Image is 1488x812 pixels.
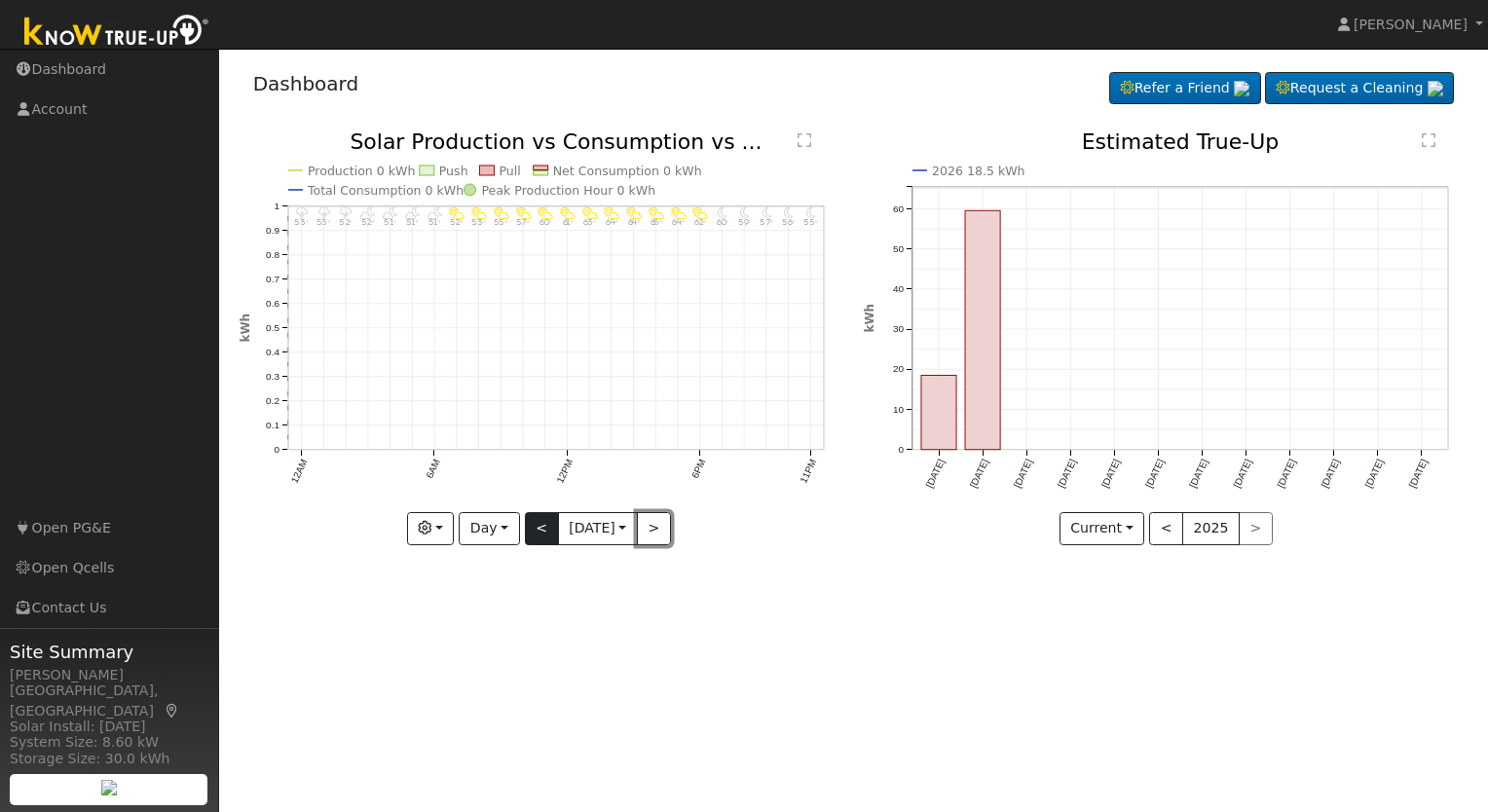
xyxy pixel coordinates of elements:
i: 1AM - Thunderstorms [317,207,329,219]
text: 40 [893,283,905,294]
rect: onclick="" [921,376,956,450]
i: 7PM - MostlyClear [718,207,727,219]
p: 55° [492,219,510,226]
button: Current [1060,512,1145,545]
div: [PERSON_NAME] [10,665,208,685]
text: 0.5 [266,322,279,333]
i: 6AM - PartlyCloudy [427,207,442,219]
text: 0.4 [266,347,279,357]
text: Total Consumption 0 kWh [307,183,464,198]
span: [PERSON_NAME] [1354,17,1468,32]
text: 20 [893,364,905,375]
p: 60° [536,219,554,226]
text: [DATE] [1012,458,1034,490]
p: 59° [735,219,754,226]
i: 1PM - PartlyCloudy [582,207,598,219]
a: Request a Cleaning [1265,72,1454,105]
text: Solar Production vs Consumption vs ... [350,129,762,154]
text: Push [438,164,467,178]
i: 4PM - PartlyCloudy [649,207,664,219]
text: 2026 18.5 kWh [932,164,1025,178]
i: 6PM - PartlyCloudy [692,207,708,219]
text: [DATE] [1407,458,1430,490]
text: [DATE] [1143,458,1166,490]
p: 61° [558,219,577,226]
i: 2AM - Thunderstorms [340,207,352,219]
text: [DATE] [1232,458,1254,490]
div: Solar Install: [DATE] [10,717,208,737]
p: 53° [315,219,333,226]
p: 52° [358,219,377,226]
i: 10AM - PartlyCloudy [515,207,531,219]
text: Production 0 kWh [308,164,416,178]
text: 0.2 [266,395,279,406]
text: [DATE] [1187,458,1209,490]
i: 8PM - MostlyClear [740,207,750,219]
text: 12PM [554,458,575,485]
span: Site Summary [10,639,208,665]
text: 0.8 [266,249,279,260]
p: 63° [580,219,599,226]
text: [DATE] [924,458,947,490]
text:  [1422,132,1435,148]
text: 30 [893,324,905,335]
text: [DATE] [1099,458,1122,490]
i: 3AM - PartlyCloudy [360,207,376,219]
p: 64° [603,219,621,226]
text: 0 [274,444,279,455]
text: 0.3 [266,371,279,382]
img: Know True-Up [15,11,219,55]
p: 57° [758,219,776,226]
button: [DATE] [558,512,638,545]
a: Dashboard [253,72,359,95]
text: Pull [499,164,520,178]
i: 7AM - PartlyCloudy [449,207,465,219]
p: 51° [381,219,399,226]
text: 0.6 [266,298,279,309]
p: 57° [514,219,533,226]
text:  [798,132,811,148]
i: 4AM - PartlyCloudy [383,207,398,219]
text: 0.7 [266,274,279,284]
p: 64° [624,219,643,226]
a: Map [164,703,181,719]
p: 53° [292,219,311,226]
rect: onclick="" [965,211,1000,451]
p: 56° [779,219,798,226]
text: [DATE] [1276,458,1298,490]
a: Refer a Friend [1109,72,1261,105]
i: 12AM - Thunderstorms [296,207,308,219]
text: 1 [274,201,279,211]
p: 65° [647,219,665,226]
p: 64° [669,219,688,226]
p: 51° [426,219,444,226]
button: < [1149,512,1183,545]
text: 0 [898,444,904,455]
p: 53° [469,219,488,226]
button: < [525,512,559,545]
img: retrieve [1234,81,1249,96]
text: 0.9 [266,225,279,236]
i: 8AM - PartlyCloudy [471,207,487,219]
p: 51° [403,219,422,226]
button: > [637,512,671,545]
button: 2025 [1182,512,1240,545]
p: 52° [337,219,355,226]
p: 62° [690,219,709,226]
text: 12AM [288,458,309,485]
i: 2PM - PartlyCloudy [604,207,619,219]
p: 60° [713,219,731,226]
text: 10 [893,404,905,415]
i: 9PM - Clear [763,207,772,219]
img: retrieve [101,780,117,795]
p: 55° [801,219,820,226]
text: [DATE] [1056,458,1078,490]
i: 5PM - PartlyCloudy [670,207,686,219]
div: Storage Size: 30.0 kWh [10,749,208,769]
i: 10PM - Clear [784,207,794,219]
text: kWh [239,314,252,343]
text: [DATE] [1363,458,1386,490]
text: 6AM [424,458,442,480]
i: 9AM - PartlyCloudy [494,207,509,219]
p: 52° [447,219,465,226]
